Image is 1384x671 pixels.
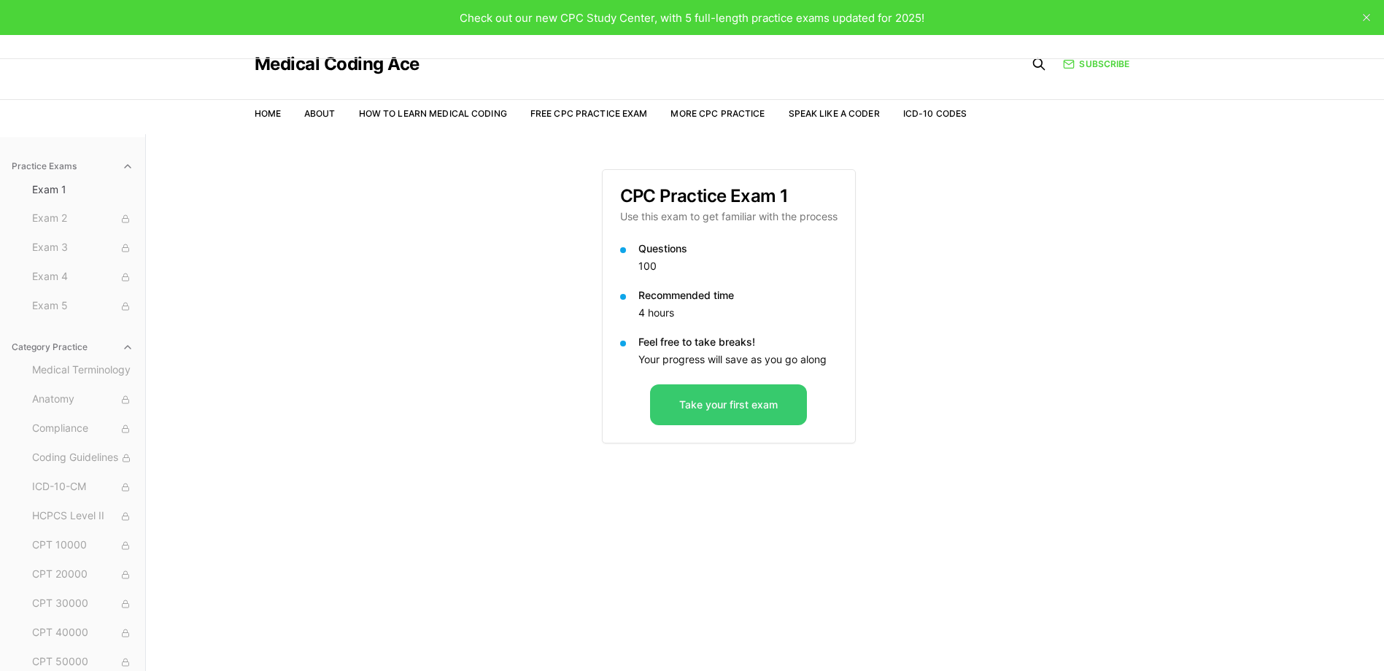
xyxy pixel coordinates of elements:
span: HCPCS Level II [32,508,134,524]
button: Take your first exam [650,384,807,425]
span: CPT 40000 [32,625,134,641]
p: 4 hours [638,306,838,320]
a: More CPC Practice [670,108,765,119]
a: ICD-10 Codes [903,108,967,119]
button: CPT 40000 [26,621,139,645]
button: HCPCS Level II [26,505,139,528]
a: Subscribe [1063,58,1129,71]
button: CPT 20000 [26,563,139,586]
span: CPT 50000 [32,654,134,670]
a: Medical Coding Ace [255,55,420,73]
span: Check out our new CPC Study Center, with 5 full-length practice exams updated for 2025! [460,11,924,25]
span: Coding Guidelines [32,450,134,466]
button: Coding Guidelines [26,446,139,470]
button: Exam 1 [26,178,139,201]
button: close [1355,6,1378,29]
p: Recommended time [638,288,838,303]
a: Speak Like a Coder [789,108,880,119]
a: How to Learn Medical Coding [359,108,507,119]
button: ICD-10-CM [26,476,139,499]
p: Use this exam to get familiar with the process [620,209,838,224]
p: Your progress will save as you go along [638,352,838,367]
span: CPT 10000 [32,538,134,554]
button: Exam 4 [26,265,139,289]
span: Exam 4 [32,269,134,285]
span: CPT 20000 [32,567,134,583]
button: Compliance [26,417,139,441]
span: Exam 3 [32,240,134,256]
button: Exam 5 [26,295,139,318]
span: Medical Terminology [32,362,134,379]
h3: CPC Practice Exam 1 [620,187,838,205]
button: Category Practice [6,335,139,359]
span: Exam 5 [32,298,134,314]
button: Practice Exams [6,155,139,178]
button: Exam 2 [26,207,139,230]
button: CPT 30000 [26,592,139,616]
button: Exam 3 [26,236,139,260]
a: Free CPC Practice Exam [530,108,648,119]
p: Feel free to take breaks! [638,335,838,349]
span: ICD-10-CM [32,479,134,495]
button: CPT 10000 [26,534,139,557]
button: Anatomy [26,388,139,411]
a: Home [255,108,281,119]
span: Exam 2 [32,211,134,227]
span: Anatomy [32,392,134,408]
a: About [304,108,336,119]
span: CPT 30000 [32,596,134,612]
button: Medical Terminology [26,359,139,382]
p: 100 [638,259,838,274]
span: Exam 1 [32,182,134,197]
span: Compliance [32,421,134,437]
p: Questions [638,241,838,256]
